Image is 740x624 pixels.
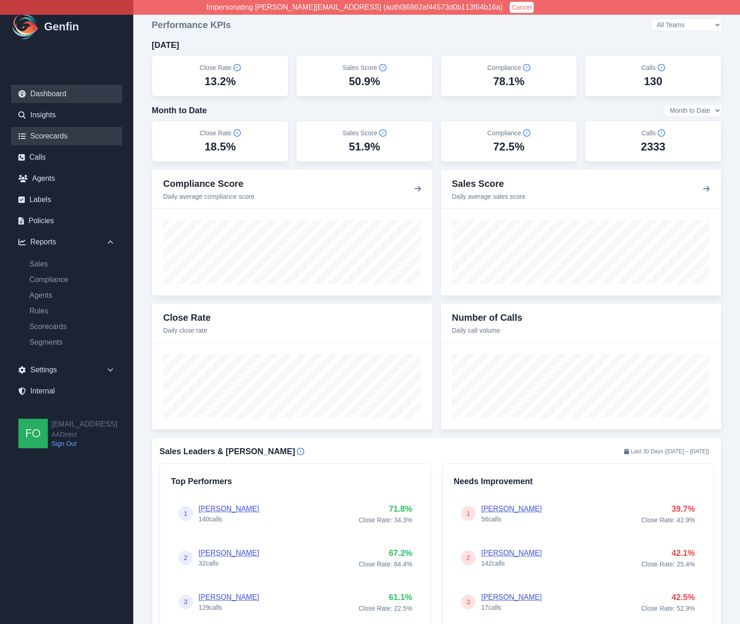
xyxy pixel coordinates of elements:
p: 17 calls [481,603,542,612]
button: View details [414,184,421,195]
h3: Close Rate [163,311,211,324]
h4: Top Performers [171,475,420,488]
p: Close Rate: 34.3 % [359,515,412,525]
span: 3 [184,597,188,607]
h5: Close Rate [199,128,240,138]
div: 78.1% [493,74,524,89]
p: 32 calls [199,559,259,568]
p: 61.1 % [359,591,412,604]
p: 71.8 % [359,503,412,515]
a: Labels [11,191,122,209]
span: Info [297,448,304,455]
div: 18.5% [205,139,236,154]
span: 1 [184,509,188,518]
span: AADirect [51,430,117,439]
p: Daily close rate [163,326,211,335]
h5: Compliance [487,128,530,138]
div: 50.9% [349,74,380,89]
img: Logo [11,12,40,41]
a: [PERSON_NAME] [481,593,542,601]
a: Scorecards [22,321,122,332]
div: 13.2% [205,74,236,89]
a: Sales [22,259,122,270]
p: 56 calls [481,514,542,524]
a: Rules [22,306,122,317]
button: Cancel [510,2,534,13]
span: Info [233,64,241,71]
p: Daily average compliance score [163,192,254,201]
p: 140 calls [199,514,259,524]
a: [PERSON_NAME] [199,593,259,601]
span: Info [523,64,530,71]
h5: Sales Score [342,128,386,138]
h5: Calls [641,128,665,138]
a: Sign Out [51,439,117,448]
a: Insights [11,106,122,124]
h3: Sales Score [452,177,525,190]
h4: Month to Date [152,104,207,117]
h3: Compliance Score [163,177,254,190]
span: 1 [467,509,470,518]
img: founders@genfin.ai [18,419,48,448]
a: [PERSON_NAME] [199,505,259,513]
div: Settings [11,361,122,379]
div: Reports [11,233,122,251]
a: Segments [22,337,122,348]
span: Info [379,129,387,137]
a: [PERSON_NAME] [481,505,542,513]
h3: Performance KPIs [152,18,231,31]
a: Dashboard [11,85,122,103]
span: Info [658,129,665,137]
a: Policies [11,212,122,230]
p: Close Rate: 25.4 % [641,560,695,569]
p: Daily average sales score [452,192,525,201]
p: 39.7 % [641,503,695,515]
a: Scorecards [11,127,122,145]
h2: [EMAIL_ADDRESS] [51,419,117,430]
p: Close Rate: 84.4 % [359,560,412,569]
a: Agents [11,169,122,188]
h4: [DATE] [152,39,179,52]
p: 142 calls [481,559,542,568]
div: 72.5% [493,139,524,154]
a: Internal [11,382,122,400]
span: 2 [184,553,188,562]
div: 51.9% [349,139,380,154]
h5: Compliance [487,63,530,72]
h4: Needs Improvement [454,475,702,488]
div: 2333 [641,139,665,154]
h3: Number of Calls [452,311,522,324]
a: Compliance [22,274,122,285]
h4: Sales Leaders & [PERSON_NAME] [159,445,295,458]
p: 42.1 % [641,547,695,560]
a: Agents [22,290,122,301]
a: [PERSON_NAME] [199,549,259,557]
h5: Calls [641,63,665,72]
div: 130 [644,74,662,89]
p: Close Rate: 22.5 % [359,604,412,613]
span: Last 30 Days ( [DATE] – [DATE] ) [620,446,714,457]
span: Info [658,64,665,71]
button: View details [703,184,710,195]
p: Daily call volume [452,326,522,335]
span: 2 [467,553,470,562]
h5: Close Rate [199,63,240,72]
span: Info [523,129,530,137]
p: 42.5 % [641,591,695,604]
p: 67.2 % [359,547,412,560]
h1: Genfin [44,19,79,34]
p: Close Rate: 42.9 % [641,515,695,525]
h5: Sales Score [342,63,386,72]
a: [PERSON_NAME] [481,549,542,557]
span: 3 [467,597,470,607]
a: Calls [11,148,122,167]
span: Info [379,64,387,71]
p: Close Rate: 52.9 % [641,604,695,613]
span: Info [233,129,241,137]
p: 129 calls [199,603,259,612]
